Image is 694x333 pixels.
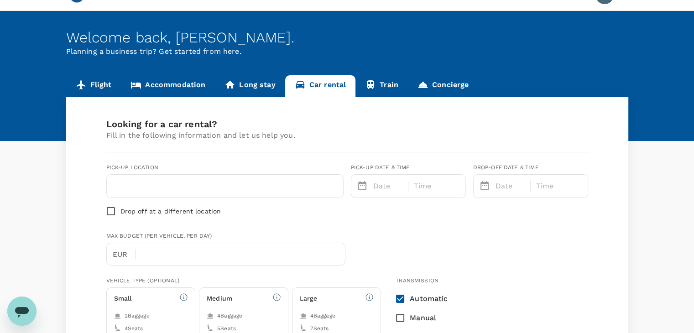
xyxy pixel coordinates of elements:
p: Drop off at a different location [120,207,221,216]
p: Fill in the following information and let us help you. [106,130,588,141]
div: Welcome back , [PERSON_NAME] . [66,29,628,46]
a: Long stay [215,75,285,97]
span: 4 Baggage [217,312,242,321]
h6: Small [114,294,132,304]
a: Accommodation [121,75,215,97]
p: EUR [113,249,135,260]
a: Flight [66,75,121,97]
p: Automatic [410,293,448,304]
span: 2 Baggage [125,312,150,321]
h6: Large [300,294,318,304]
iframe: Button to launch messaging window [7,297,37,326]
div: Transmission [396,276,455,286]
div: Drop-off date & time [473,163,588,172]
p: Date [496,181,525,192]
a: Car rental [285,75,356,97]
p: Time [414,181,432,192]
div: Vehicle type (optional) [106,276,381,286]
div: Pick-up location [106,163,225,172]
p: Manual [410,312,436,323]
a: Concierge [408,75,478,97]
h6: Medium [207,294,232,304]
a: Train [355,75,408,97]
p: Time [536,181,554,192]
div: Pick-up date & time [351,163,466,172]
p: Date [373,181,403,192]
div: Max Budget (per vehicle, per day) [106,232,345,241]
span: 4 Baggage [310,312,335,321]
p: Planning a business trip? Get started from here. [66,46,628,57]
h3: Looking for a car rental? [106,119,588,130]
